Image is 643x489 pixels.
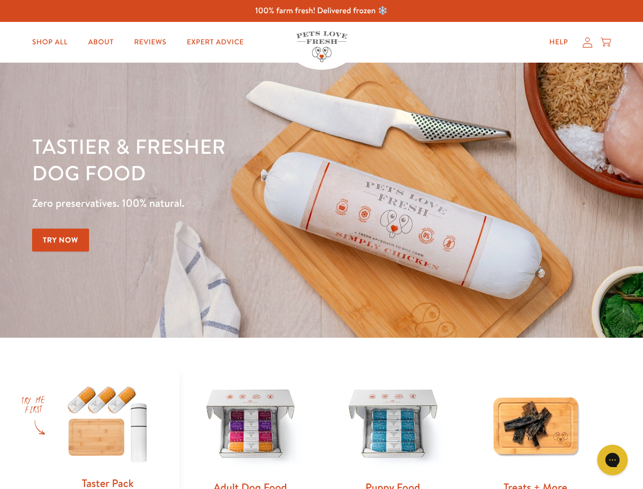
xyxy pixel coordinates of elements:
[592,441,633,479] iframe: Gorgias live chat messenger
[541,32,576,52] a: Help
[126,32,174,52] a: Reviews
[296,31,347,62] img: Pets Love Fresh
[32,229,89,252] a: Try Now
[32,194,418,212] p: Zero preservatives. 100% natural.
[80,32,122,52] a: About
[179,32,252,52] a: Expert Advice
[24,32,76,52] a: Shop All
[32,133,418,186] h1: Tastier & fresher dog food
